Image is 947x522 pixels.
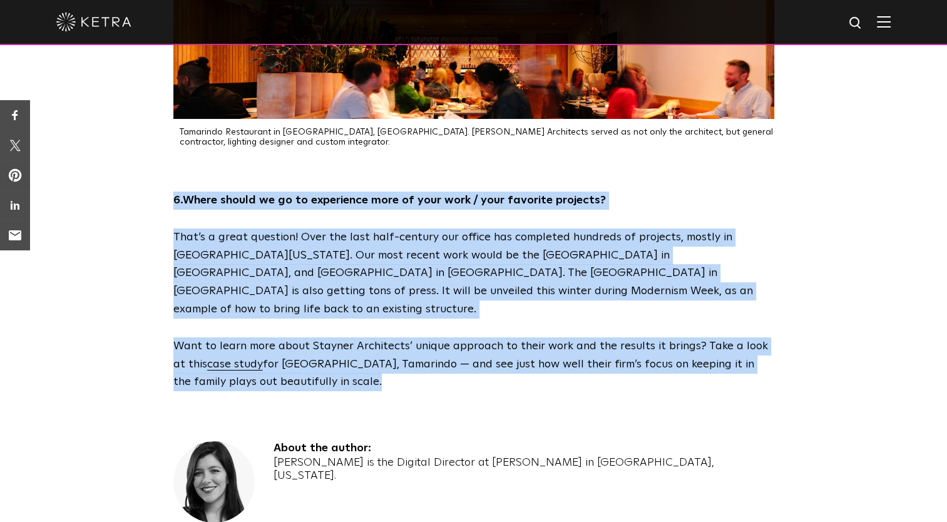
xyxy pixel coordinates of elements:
div: [PERSON_NAME] is the Digital Director at [PERSON_NAME] in [GEOGRAPHIC_DATA], [US_STATE]. [274,456,774,483]
p: Tamarindo Restaurant in [GEOGRAPHIC_DATA], [GEOGRAPHIC_DATA]. [PERSON_NAME] Architects served as ... [180,127,774,148]
a: case study [207,359,263,370]
img: search icon [848,16,864,31]
img: ketra-logo-2019-white [56,13,131,31]
p: Want to learn more about Stayner Architects’ unique approach to their work and the results it bri... [173,337,774,391]
p: That’s a great question! Over the last half-century our office has completed hundreds of projects... [173,228,774,319]
h4: About the author: [274,441,774,456]
img: Hamburger%20Nav.svg [877,16,891,28]
strong: 6. [173,195,183,206]
strong: Where should we go to experience more of your work / your favorite projects? [183,195,606,206]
